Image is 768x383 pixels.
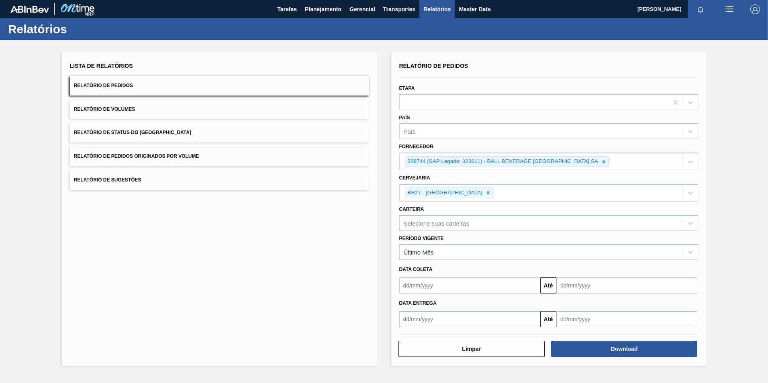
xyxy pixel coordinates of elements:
img: TNhmsLtSVTkK8tSr43FrP2fwEKptu5GPRR3wAAAABJRU5ErkJggg== [10,6,49,13]
button: Até [540,277,556,293]
div: Selecione suas carteiras [404,220,469,226]
span: Relatório de Pedidos Originados por Volume [74,153,199,159]
span: Relatório de Volumes [74,106,135,112]
span: Lista de Relatórios [70,63,133,69]
img: Logout [750,4,760,14]
button: Relatório de Pedidos [70,76,369,96]
label: Carteira [399,206,424,212]
span: Planejamento [305,4,341,14]
div: BR27 - [GEOGRAPHIC_DATA] [405,188,484,198]
span: Relatório de Pedidos [74,83,133,88]
span: Gerencial [349,4,375,14]
button: Relatório de Sugestões [70,170,369,190]
span: Relatórios [423,4,451,14]
div: 289744 (SAP Legado: 323611) - BALL BEVERAGE [GEOGRAPHIC_DATA] SA [405,157,600,167]
span: Transportes [383,4,415,14]
button: Até [540,311,556,327]
button: Download [551,341,697,357]
label: Cervejaria [399,175,430,181]
input: dd/mm/yyyy [556,277,697,293]
input: dd/mm/yyyy [399,277,540,293]
span: Relatório de Status do [GEOGRAPHIC_DATA] [74,130,191,135]
span: Relatório de Sugestões [74,177,141,183]
img: userActions [725,4,734,14]
label: Período Vigente [399,236,444,241]
span: Tarefas [277,4,297,14]
div: Último Mês [404,249,434,256]
label: Etapa [399,86,415,91]
button: Relatório de Status do [GEOGRAPHIC_DATA] [70,123,369,143]
input: dd/mm/yyyy [556,311,697,327]
label: Fornecedor [399,144,433,149]
div: País [404,128,416,135]
h1: Relatórios [8,24,151,34]
button: Relatório de Volumes [70,100,369,119]
input: dd/mm/yyyy [399,311,540,327]
button: Limpar [398,341,545,357]
button: Relatório de Pedidos Originados por Volume [70,147,369,166]
span: Relatório de Pedidos [399,63,468,69]
span: Data coleta [399,267,433,272]
span: Data entrega [399,300,437,306]
label: País [399,115,410,120]
button: Notificações [688,4,713,15]
span: Master Data [459,4,490,14]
